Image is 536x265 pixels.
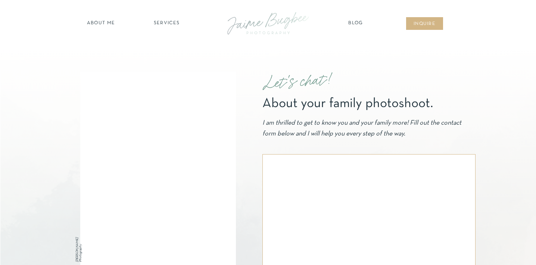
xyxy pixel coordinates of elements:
[146,20,188,27] a: SERVICES
[262,64,397,100] p: Let's chat!
[409,21,440,28] a: inqUIre
[85,20,117,27] a: about ME
[262,120,461,137] i: I am thrilled to get to know you and your family more! Fill out the contact form below and I will...
[346,20,365,27] a: Blog
[76,237,82,262] i: [PERSON_NAME] Photography
[262,97,467,108] h1: About your family photoshoot.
